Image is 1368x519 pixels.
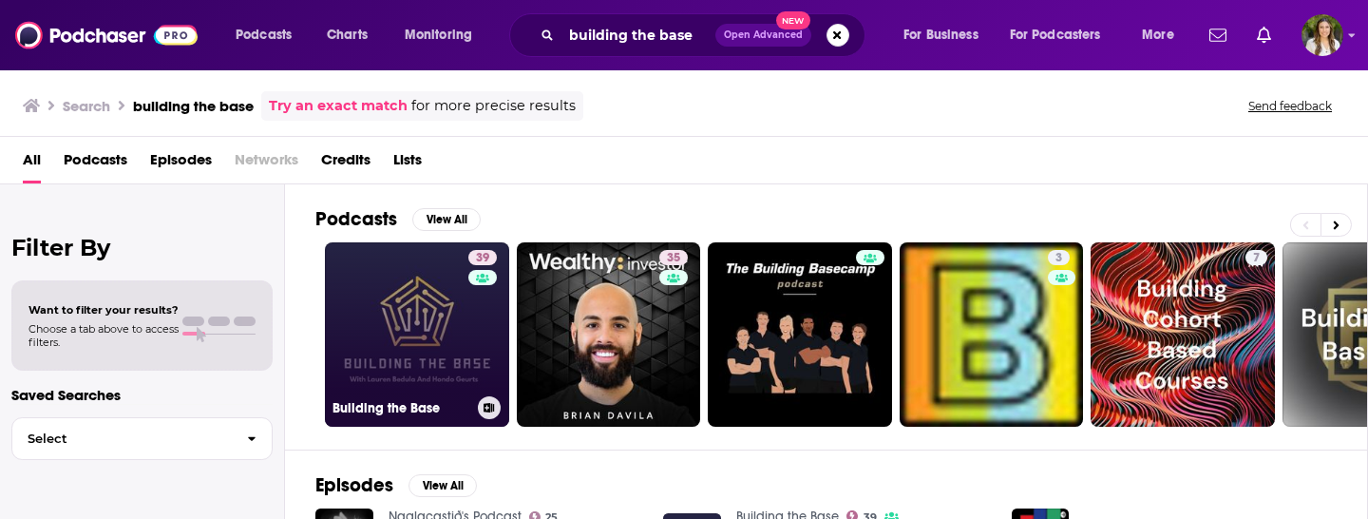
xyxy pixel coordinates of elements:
[667,249,680,268] span: 35
[315,473,477,497] a: EpisodesView All
[715,24,811,47] button: Open AdvancedNew
[900,242,1084,427] a: 3
[1048,250,1070,265] a: 3
[269,95,408,117] a: Try an exact match
[1245,250,1267,265] a: 7
[1301,14,1343,56] img: User Profile
[133,97,254,115] h3: building the base
[903,22,978,48] span: For Business
[315,207,397,231] h2: Podcasts
[659,250,688,265] a: 35
[11,417,273,460] button: Select
[235,144,298,183] span: Networks
[150,144,212,183] a: Episodes
[1142,22,1174,48] span: More
[64,144,127,183] a: Podcasts
[517,242,701,427] a: 35
[890,20,1002,50] button: open menu
[391,20,497,50] button: open menu
[315,473,393,497] h2: Episodes
[411,95,576,117] span: for more precise results
[11,234,273,261] h2: Filter By
[315,207,481,231] a: PodcastsView All
[724,30,803,40] span: Open Advanced
[1055,249,1062,268] span: 3
[1301,14,1343,56] span: Logged in as lizchapa
[28,322,179,349] span: Choose a tab above to access filters.
[1253,249,1260,268] span: 7
[408,474,477,497] button: View All
[63,97,110,115] h3: Search
[28,303,179,317] span: Want to filter your results?
[236,22,292,48] span: Podcasts
[332,400,470,416] h3: Building the Base
[12,432,232,445] span: Select
[997,20,1129,50] button: open menu
[405,22,472,48] span: Monitoring
[776,11,810,29] span: New
[412,208,481,231] button: View All
[1301,14,1343,56] button: Show profile menu
[325,242,509,427] a: 39Building the Base
[222,20,316,50] button: open menu
[321,144,370,183] a: Credits
[327,22,368,48] span: Charts
[561,20,715,50] input: Search podcasts, credits, & more...
[1091,242,1275,427] a: 7
[15,17,198,53] img: Podchaser - Follow, Share and Rate Podcasts
[468,250,497,265] a: 39
[1010,22,1101,48] span: For Podcasters
[314,20,379,50] a: Charts
[1249,19,1279,51] a: Show notifications dropdown
[527,13,883,57] div: Search podcasts, credits, & more...
[1243,98,1338,114] button: Send feedback
[393,144,422,183] a: Lists
[23,144,41,183] a: All
[1202,19,1234,51] a: Show notifications dropdown
[1129,20,1198,50] button: open menu
[476,249,489,268] span: 39
[11,386,273,404] p: Saved Searches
